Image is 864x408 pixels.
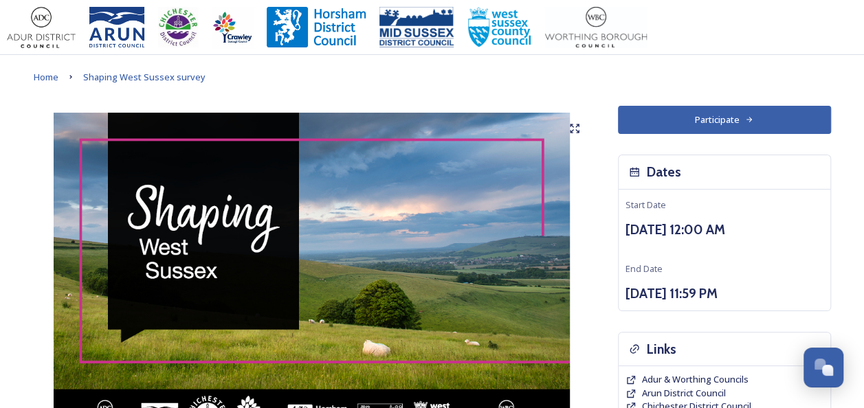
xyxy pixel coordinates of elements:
[379,7,454,48] img: 150ppimsdc%20logo%20blue.png
[647,162,681,182] h3: Dates
[647,339,676,359] h3: Links
[83,71,206,83] span: Shaping West Sussex survey
[34,69,58,85] a: Home
[545,7,647,48] img: Worthing_Adur%20%281%29.jpg
[642,387,726,400] a: Arun District Council
[7,7,76,48] img: Adur%20logo%20%281%29.jpeg
[642,387,726,399] span: Arun District Council
[804,348,843,387] button: Open Chat
[267,7,366,48] img: Horsham%20DC%20Logo.jpg
[625,199,666,211] span: Start Date
[625,220,823,240] h3: [DATE] 12:00 AM
[89,7,144,48] img: Arun%20District%20Council%20logo%20blue%20CMYK.jpg
[618,106,831,134] button: Participate
[625,284,823,304] h3: [DATE] 11:59 PM
[625,262,663,275] span: End Date
[642,373,749,386] a: Adur & Worthing Councils
[83,69,206,85] a: Shaping West Sussex survey
[158,7,198,48] img: CDC%20Logo%20-%20you%20may%20have%20a%20better%20version.jpg
[467,7,532,48] img: WSCCPos-Spot-25mm.jpg
[212,7,253,48] img: Crawley%20BC%20logo.jpg
[34,71,58,83] span: Home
